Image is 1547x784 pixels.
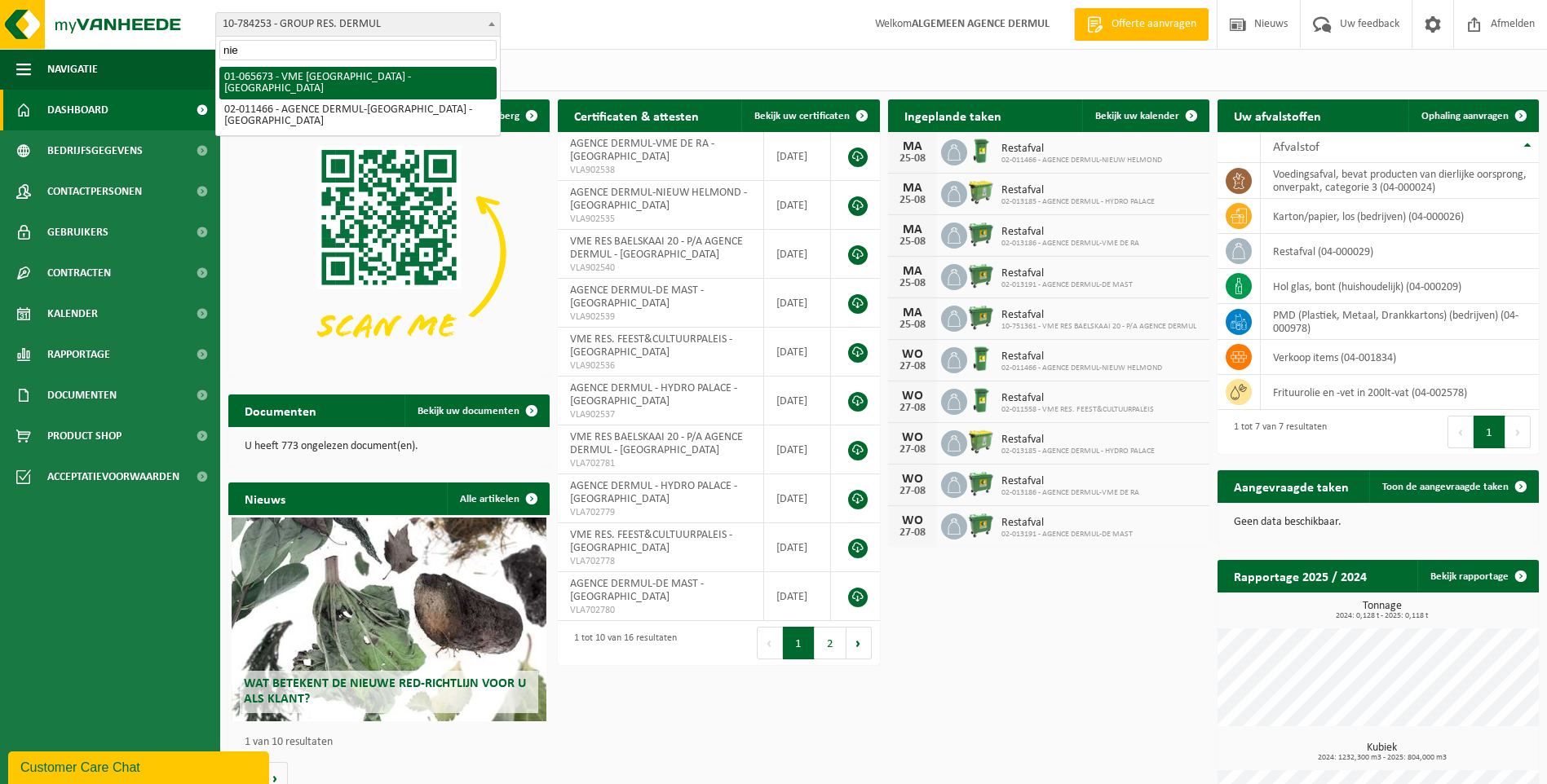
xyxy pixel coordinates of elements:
td: [DATE] [764,279,831,328]
a: Bekijk uw certificaten [741,99,878,132]
span: 10-751361 - VME RES BAELSKAAI 20 - P/A AGENCE DERMUL [1001,322,1196,332]
button: Previous [1448,416,1474,448]
span: VLA902538 [570,164,751,177]
div: 25-08 [896,278,929,289]
img: WB-0660-HPE-GN-01 [967,511,995,539]
span: Ophaling aanvragen [1421,111,1509,121]
div: MA [896,223,929,236]
a: Toon de aangevraagde taken [1369,470,1537,503]
h2: Nieuws [228,482,302,514]
span: 10-784253 - GROUP RES. DERMUL [216,13,500,36]
span: VME RES. FEEST&CULTUURPALEIS - [GEOGRAPHIC_DATA] [570,333,732,359]
div: 27-08 [896,444,929,456]
span: 02-013191 - AGENCE DERMUL-DE MAST [1001,280,1133,290]
td: [DATE] [764,572,831,621]
span: VME RES BAELSKAAI 20 - P/A AGENCE DERMUL - [GEOGRAPHIC_DATA] [570,236,743,261]
span: Offerte aanvragen [1107,16,1200,33]
span: Verberg [484,111,519,121]
span: Bekijk uw certificaten [754,111,850,121]
span: 02-011558 - VME RES. FEEST&CULTUURPALEIS [1001,405,1154,415]
td: hol glas, bont (huishoudelijk) (04-000209) [1261,269,1539,304]
span: Restafval [1001,184,1155,197]
img: WB-0660-HPE-GN-01 [967,220,995,248]
span: Product Shop [47,416,122,456]
span: Kalender [47,293,98,334]
span: VLA702781 [570,457,751,470]
span: VLA702780 [570,604,751,617]
td: restafval (04-000029) [1261,234,1539,269]
div: 25-08 [896,319,929,331]
div: WO [896,473,929,486]
span: 02-013186 - AGENCE DERMUL-VME DE RA [1001,488,1139,498]
h2: Rapportage 2025 / 2024 [1218,560,1383,592]
h2: Certificaten & attesten [558,99,715,131]
td: PMD (Plastiek, Metaal, Drankkartons) (bedrijven) (04-000978) [1261,304,1539,340]
span: 02-013186 - AGENCE DERMUL-VME DE RA [1001,239,1139,249]
p: 1 van 10 resultaten [245,737,541,748]
img: WB-0660-HPE-GN-01 [967,469,995,497]
span: AGENCE DERMUL-NIEUW HELMOND - [GEOGRAPHIC_DATA] [570,187,747,212]
div: MA [896,306,929,319]
span: 2024: 1232,300 m3 - 2025: 804,000 m3 [1226,754,1539,762]
span: 02-013191 - AGENCE DERMUL-DE MAST [1001,530,1133,540]
img: WB-0660-HPE-GN-50 [967,428,995,456]
td: [DATE] [764,181,831,230]
span: AGENCE DERMUL - HYDRO PALACE - [GEOGRAPHIC_DATA] [570,382,737,407]
span: Restafval [1001,309,1196,322]
span: VLA902535 [570,213,751,226]
p: Geen data beschikbaar. [1234,517,1523,528]
img: WB-0240-HPE-GN-01 [967,137,995,165]
span: 10-784253 - GROUP RES. DERMUL [215,12,501,37]
span: VME RES BAELSKAAI 20 - P/A AGENCE DERMUL - [GEOGRAPHIC_DATA] [570,431,743,456]
span: VME RES. FEEST&CULTUURPALEIS - [GEOGRAPHIC_DATA] [570,529,732,554]
div: 27-08 [896,486,929,497]
span: 02-011466 - AGENCE DERMUL-NIEUW HELMOND [1001,363,1162,373]
a: Bekijk uw kalender [1082,99,1208,132]
span: Restafval [1001,434,1155,447]
td: [DATE] [764,377,831,425]
img: WB-0240-HPE-GN-01 [967,386,995,414]
span: Restafval [1001,267,1133,280]
img: WB-0660-HPE-GN-50 [967,178,995,206]
span: Restafval [1001,475,1139,488]
div: 25-08 [896,153,929,165]
button: Next [1505,416,1531,448]
span: Bekijk uw kalender [1095,111,1179,121]
h2: Ingeplande taken [888,99,1018,131]
a: Ophaling aanvragen [1408,99,1537,132]
span: Restafval [1001,517,1133,530]
span: 02-011466 - AGENCE DERMUL-NIEUW HELMOND [1001,156,1162,165]
p: U heeft 773 ongelezen document(en). [245,441,533,452]
td: verkoop items (04-001834) [1261,340,1539,375]
span: Toon de aangevraagde taken [1382,482,1509,492]
span: Contactpersonen [47,171,142,212]
div: 25-08 [896,236,929,248]
span: VLA702779 [570,506,751,519]
a: Bekijk rapportage [1417,560,1537,592]
span: 02-013185 - AGENCE DERMUL - HYDRO PALACE [1001,447,1155,456]
div: WO [896,390,929,403]
strong: ALGEMEEN AGENCE DERMUL [912,18,1050,30]
h2: Uw afvalstoffen [1218,99,1337,131]
span: Bedrijfsgegevens [47,130,143,171]
td: [DATE] [764,132,831,181]
button: Verberg [471,99,548,132]
div: WO [896,431,929,444]
button: 1 [1474,416,1505,448]
div: MA [896,182,929,195]
button: 1 [783,627,815,659]
iframe: chat widget [8,748,272,784]
span: VLA902539 [570,311,751,324]
div: 1 tot 7 van 7 resultaten [1226,414,1327,450]
div: WO [896,514,929,527]
h2: Documenten [228,394,333,426]
button: Next [846,627,872,659]
span: VLA902537 [570,408,751,421]
td: Frituurolie en -vet in 200lt-vat (04-002578) [1261,375,1539,410]
span: Restafval [1001,350,1162,363]
a: Alle artikelen [447,482,548,515]
span: Rapportage [47,334,110,375]
img: WB-0660-HPE-GN-01 [967,303,995,331]
span: Dashboard [47,90,108,130]
td: [DATE] [764,425,831,474]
